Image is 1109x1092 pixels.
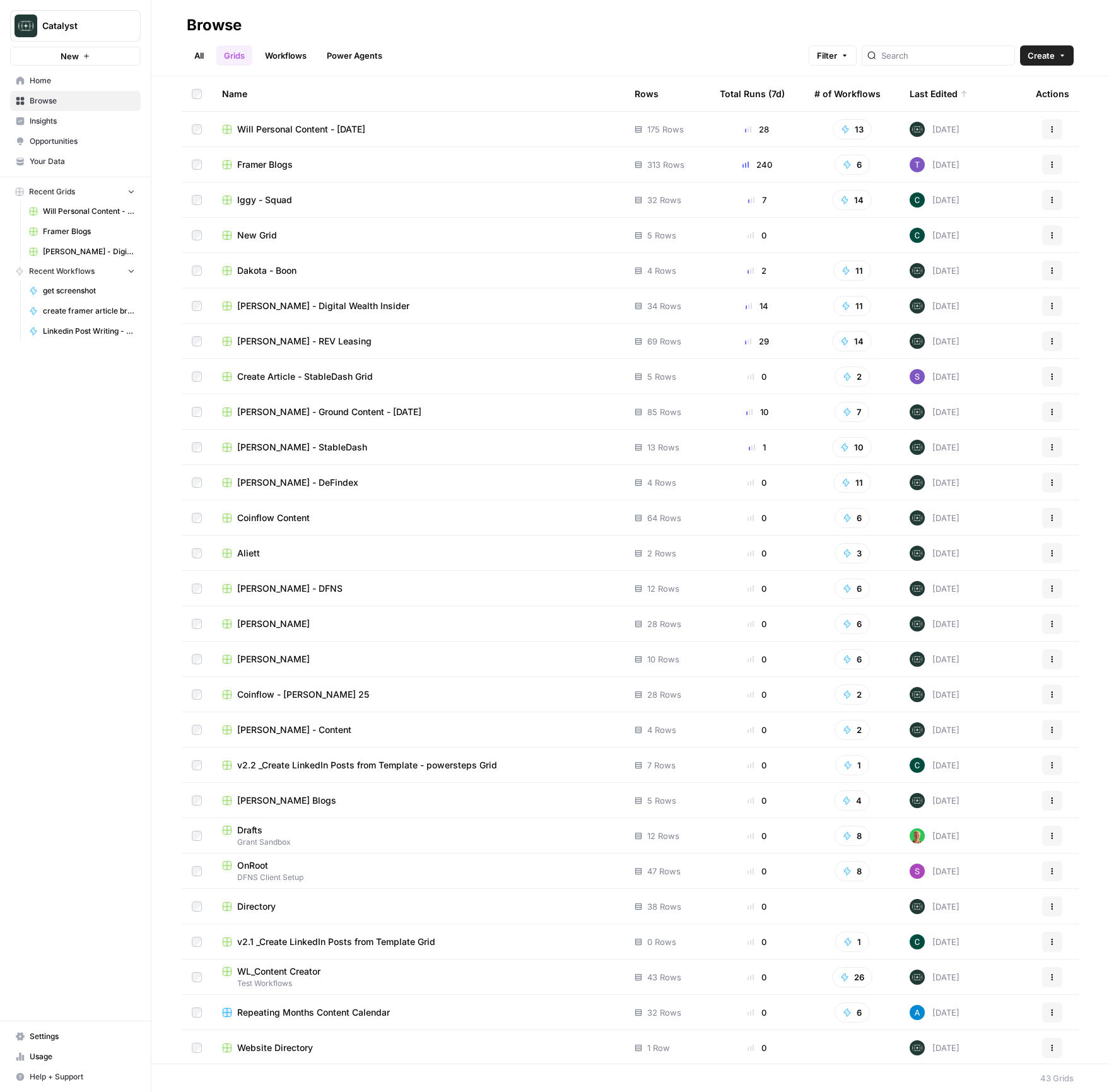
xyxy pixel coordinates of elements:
[910,687,925,702] img: lkqc6w5wqsmhugm7jkiokl0d6w4g
[237,1006,390,1019] span: Repeating Months Content Calendar
[647,865,681,878] span: 47 Rows
[720,335,794,348] div: 29
[237,370,373,383] span: Create Article - StableDash Grid
[835,543,870,563] button: 3
[647,158,684,171] span: 313 Rows
[257,45,314,66] a: Workflows
[222,476,614,489] a: [PERSON_NAME] - DeFindex
[720,547,794,560] div: 0
[237,335,372,348] span: [PERSON_NAME] - REV Leasing
[814,76,881,111] div: # of Workflows
[910,934,925,949] img: c32z811ot6kb8v28qdwtb037qlee
[910,546,925,561] img: lkqc6w5wqsmhugm7jkiokl0d6w4g
[910,122,925,137] img: lkqc6w5wqsmhugm7jkiokl0d6w4g
[222,872,614,883] span: DFNS Client Setup
[1036,76,1069,111] div: Actions
[881,49,1009,62] input: Search
[222,512,614,524] a: Coinflow Content
[647,1042,670,1054] span: 1 Row
[43,326,135,337] span: Linkedin Post Writing - [DATE]
[835,155,870,175] button: 6
[222,978,614,989] span: Test Workflows
[222,547,614,560] a: Aliett
[237,724,351,736] span: [PERSON_NAME] - Content
[720,441,794,454] div: 1
[29,186,75,197] span: Recent Grids
[1040,1072,1074,1084] div: 43 Grids
[237,900,276,913] span: Directory
[647,370,676,383] span: 5 Rows
[910,864,925,879] img: 8wp957rfk43rnyghm9vn4vie4sl3
[222,900,614,913] a: Directory
[10,10,141,42] button: Workspace: Catalyst
[833,261,871,281] button: 11
[1020,45,1074,66] button: Create
[910,1040,959,1055] div: [DATE]
[30,1031,135,1042] span: Settings
[910,793,925,808] img: lkqc6w5wqsmhugm7jkiokl0d6w4g
[647,406,681,418] span: 85 Rows
[10,71,141,91] a: Home
[910,157,925,172] img: ex32mrsgkw1oi4mifrgxl66u5qsf
[222,300,614,312] a: [PERSON_NAME] - Digital Wealth Insider
[910,899,925,914] img: lkqc6w5wqsmhugm7jkiokl0d6w4g
[720,865,794,878] div: 0
[237,512,310,524] span: Coinflow Content
[635,76,659,111] div: Rows
[237,158,293,171] span: Framer Blogs
[910,404,925,420] img: lkqc6w5wqsmhugm7jkiokl0d6w4g
[647,618,681,630] span: 28 Rows
[647,229,676,242] span: 5 Rows
[30,95,135,107] span: Browse
[237,936,435,948] span: v2.1 _Create LinkedIn Posts from Template Grid
[720,300,794,312] div: 14
[835,649,870,669] button: 6
[833,296,871,316] button: 11
[29,266,95,277] span: Recent Workflows
[910,298,925,314] img: lkqc6w5wqsmhugm7jkiokl0d6w4g
[910,1005,925,1020] img: o3cqybgnmipr355j8nz4zpq1mc6x
[720,759,794,772] div: 0
[237,965,320,978] span: WL_Content Creator
[647,441,679,454] span: 13 Rows
[720,688,794,701] div: 0
[187,45,211,66] a: All
[647,688,681,701] span: 28 Rows
[720,724,794,736] div: 0
[835,614,870,634] button: 6
[237,859,268,872] span: OnRoot
[910,334,925,349] img: lkqc6w5wqsmhugm7jkiokl0d6w4g
[43,226,135,237] span: Framer Blogs
[817,49,837,62] span: Filter
[910,440,925,455] img: lkqc6w5wqsmhugm7jkiokl0d6w4g
[910,722,959,737] div: [DATE]
[720,370,794,383] div: 0
[10,151,141,172] a: Your Data
[222,76,614,111] div: Name
[720,936,794,948] div: 0
[216,45,252,66] a: Grids
[910,228,959,243] div: [DATE]
[720,158,794,171] div: 240
[61,50,79,62] span: New
[720,512,794,524] div: 0
[647,264,676,277] span: 4 Rows
[910,722,925,737] img: lkqc6w5wqsmhugm7jkiokl0d6w4g
[910,76,968,111] div: Last Edited
[10,262,141,281] button: Recent Workflows
[835,720,870,740] button: 2
[222,824,614,848] a: DraftsGrant Sandbox
[720,618,794,630] div: 0
[647,724,676,736] span: 4 Rows
[910,440,959,455] div: [DATE]
[222,194,614,206] a: Iggy - Squad
[809,45,857,66] button: Filter
[222,229,614,242] a: New Grid
[720,406,794,418] div: 10
[910,192,925,208] img: c32z811ot6kb8v28qdwtb037qlee
[910,122,959,137] div: [DATE]
[910,1005,959,1020] div: [DATE]
[222,759,614,772] a: v2.2 _Create LinkedIn Posts from Template - powersteps Grid
[222,618,614,630] a: [PERSON_NAME]
[832,331,872,351] button: 14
